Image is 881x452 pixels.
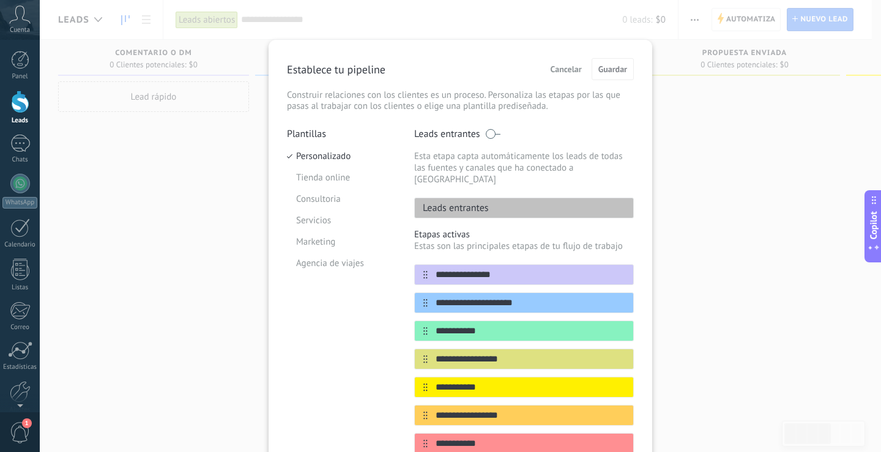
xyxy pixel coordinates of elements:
div: Chats [2,156,38,164]
p: Plantillas [287,128,396,140]
p: Leads entrantes [414,128,480,140]
li: Consultoria [287,188,396,210]
p: Estas son las principales etapas de tu flujo de trabajo [414,240,634,252]
p: Esta etapa capta automáticamente los leads de todas las fuentes y canales que ha conectado a [GEO... [414,150,634,185]
li: Servicios [287,210,396,231]
li: Agencia de viajes [287,253,396,274]
div: Panel [2,73,38,81]
span: Copilot [868,211,880,239]
span: 1 [22,418,32,428]
div: Listas [2,284,38,292]
button: Guardar [592,58,634,80]
p: Construir relaciones con los clientes es un proceso. Personaliza las etapas por las que pasas al ... [287,90,634,112]
div: Leads [2,117,38,125]
p: Establece tu pipeline [287,62,385,76]
p: Etapas activas [414,229,634,240]
span: Cancelar [551,65,582,73]
span: Guardar [598,65,627,73]
div: Calendario [2,241,38,249]
div: Correo [2,324,38,332]
li: Marketing [287,231,396,253]
div: WhatsApp [2,197,37,209]
li: Tienda online [287,167,396,188]
div: Estadísticas [2,363,38,371]
li: Personalizado [287,146,396,167]
p: Leads entrantes [415,202,489,214]
button: Cancelar [545,60,587,78]
span: Cuenta [10,26,30,34]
